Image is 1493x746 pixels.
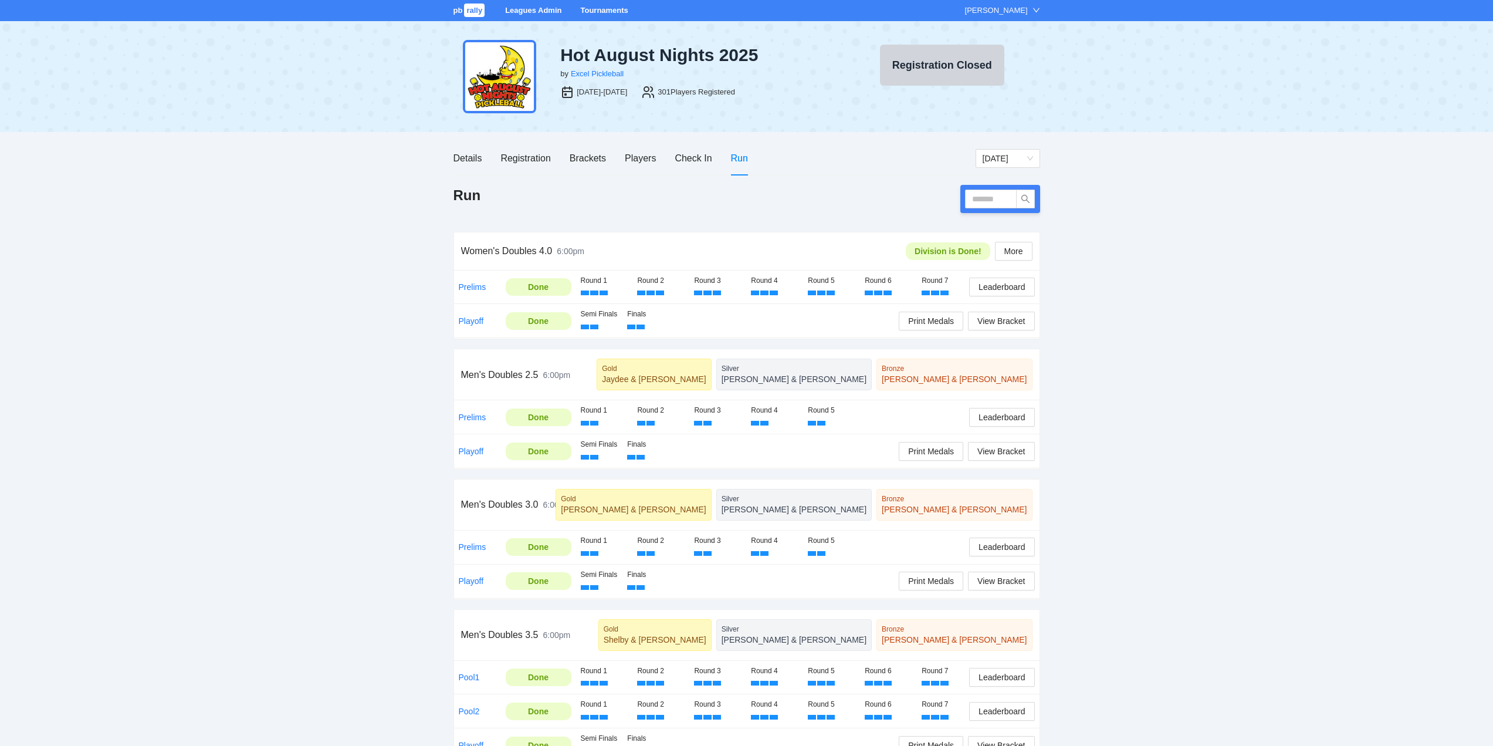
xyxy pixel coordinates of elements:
[581,309,618,320] div: Semi Finals
[543,370,571,380] span: 6:00pm
[995,242,1032,261] button: More
[979,671,1025,684] span: Leaderboard
[922,699,969,710] div: Round 7
[1032,6,1040,14] span: down
[977,445,1025,458] span: View Bracket
[808,699,855,710] div: Round 5
[694,535,742,546] div: Round 3
[560,45,835,66] div: Hot August Nights 2025
[968,572,1034,590] button: View Bracket
[694,699,742,710] div: Round 3
[977,575,1025,588] span: View Bracket
[882,364,1027,373] div: Bronze
[915,245,981,258] div: Division is Done!
[500,151,550,166] div: Registration
[694,275,742,286] div: Round 3
[464,4,485,17] span: rally
[560,68,568,80] div: by
[561,494,706,504] div: Gold
[808,666,855,677] div: Round 5
[979,705,1025,718] span: Leaderboard
[751,275,798,286] div: Round 4
[983,150,1033,167] span: Friday
[627,309,665,320] div: Finals
[969,668,1034,687] button: Leaderboard
[908,445,954,458] span: Print Medals
[731,151,748,166] div: Run
[459,282,486,292] a: Prelims
[899,572,963,590] button: Print Medals
[604,625,706,634] div: Gold
[453,6,487,15] a: pbrally
[979,541,1025,553] span: Leaderboard
[1017,194,1034,204] span: search
[694,666,742,677] div: Round 3
[581,439,618,450] div: Semi Finals
[514,575,563,588] div: Done
[557,247,584,256] span: 6:00pm
[882,625,1027,634] div: Bronze
[514,541,563,553] div: Done
[808,275,855,286] div: Round 5
[604,634,706,646] div: Shelby & [PERSON_NAME]
[453,151,482,166] div: Details
[461,499,539,509] span: Men's Doubles 3.0
[570,151,606,166] div: Brackets
[808,535,855,546] div: Round 5
[514,411,563,424] div: Done
[969,538,1034,556] button: Leaderboard
[977,315,1025,328] span: View Bracket
[968,312,1034,330] button: View Bracket
[459,447,484,456] a: Playoff
[694,405,742,416] div: Round 3
[751,699,798,710] div: Round 4
[969,278,1034,296] button: Leaderboard
[637,699,685,710] div: Round 2
[581,733,618,744] div: Semi Finals
[1004,245,1023,258] span: More
[463,40,536,113] img: hot-aug.png
[459,316,484,326] a: Playoff
[922,666,969,677] div: Round 7
[979,281,1025,293] span: Leaderboard
[627,733,665,744] div: Finals
[637,275,685,286] div: Round 2
[514,705,563,718] div: Done
[581,666,628,677] div: Round 1
[722,364,866,373] div: Silver
[880,45,1004,86] button: Registration Closed
[675,151,712,166] div: Check In
[580,6,628,15] a: Tournaments
[865,275,912,286] div: Round 6
[543,630,571,640] span: 6:00pm
[751,535,798,546] div: Round 4
[461,246,553,256] span: Women's Doubles 4.0
[581,275,628,286] div: Round 1
[459,542,486,552] a: Prelims
[865,699,912,710] div: Round 6
[514,315,563,328] div: Done
[882,373,1027,385] div: [PERSON_NAME] & [PERSON_NAME]
[979,411,1025,424] span: Leaderboard
[505,6,561,15] a: Leagues Admin
[461,370,539,380] span: Men's Doubles 2.5
[453,6,463,15] span: pb
[1016,190,1035,208] button: search
[514,445,563,458] div: Done
[722,373,866,385] div: [PERSON_NAME] & [PERSON_NAME]
[882,504,1027,515] div: [PERSON_NAME] & [PERSON_NAME]
[751,405,798,416] div: Round 4
[899,442,963,461] button: Print Medals
[561,504,706,515] div: [PERSON_NAME] & [PERSON_NAME]
[637,405,685,416] div: Round 2
[581,569,618,580] div: Semi Finals
[865,666,912,677] div: Round 6
[577,86,627,98] div: [DATE]-[DATE]
[571,69,624,78] a: Excel Pickleball
[602,364,706,373] div: Gold
[581,535,628,546] div: Round 1
[722,494,866,504] div: Silver
[968,442,1034,461] button: View Bracket
[453,186,481,205] h1: Run
[751,666,798,677] div: Round 4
